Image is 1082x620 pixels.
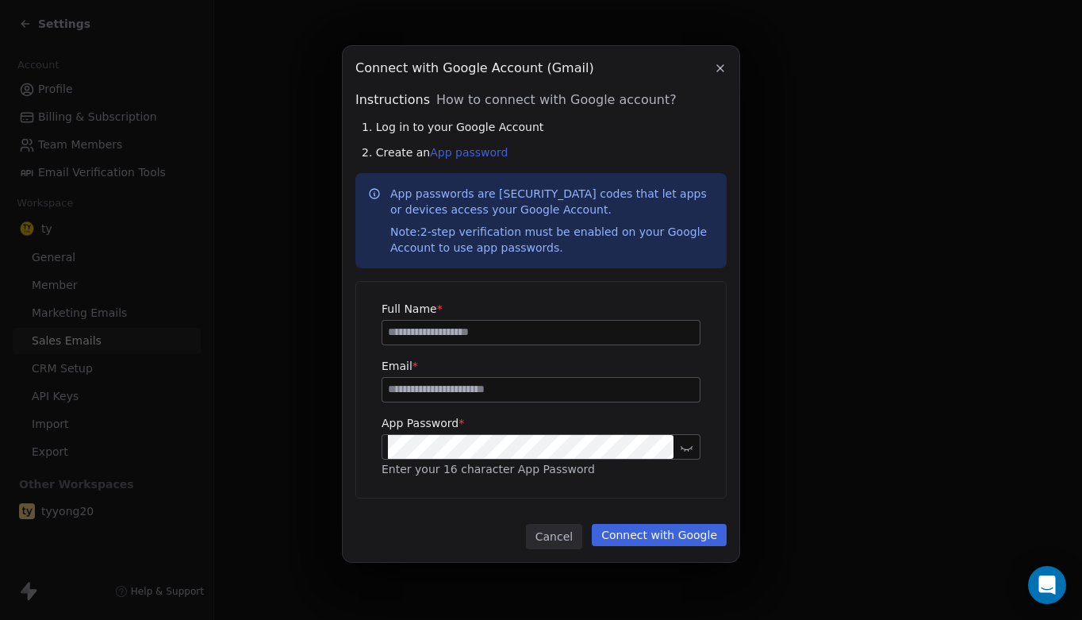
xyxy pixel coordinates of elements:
span: Connect with Google Account (Gmail) [355,59,594,78]
button: Cancel [526,524,582,549]
span: Enter your 16 character App Password [382,463,595,476]
label: App Password [382,415,700,431]
div: 2-step verification must be enabled on your Google Account to use app passwords. [390,224,714,256]
a: App password [430,146,508,159]
span: 1. Log in to your Google Account [362,119,543,135]
p: App passwords are [SECURITY_DATA] codes that let apps or devices access your Google Account. [390,186,714,256]
span: Instructions [355,90,430,110]
span: Note: [390,225,420,238]
label: Email [382,358,700,374]
label: Full Name [382,301,700,317]
button: Connect with Google [592,524,727,546]
span: 2. Create an [362,144,508,160]
span: How to connect with Google account? [436,90,677,110]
